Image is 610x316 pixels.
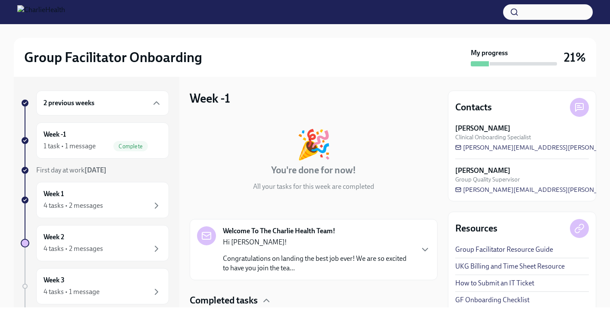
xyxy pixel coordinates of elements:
[44,130,66,139] h6: Week -1
[84,166,106,174] strong: [DATE]
[190,294,438,307] div: Completed tasks
[44,232,64,242] h6: Week 2
[24,49,202,66] h2: Group Facilitator Onboarding
[455,278,534,288] a: How to Submit an IT Ticket
[455,101,492,114] h4: Contacts
[223,238,413,247] p: Hi [PERSON_NAME]!
[455,133,531,141] span: Clinical Onboarding Specialist
[44,141,96,151] div: 1 task • 1 message
[21,122,169,159] a: Week -11 task • 1 messageComplete
[455,295,529,305] a: GF Onboarding Checklist
[44,98,94,108] h6: 2 previous weeks
[190,294,258,307] h4: Completed tasks
[564,50,586,65] h3: 21%
[455,124,510,133] strong: [PERSON_NAME]
[190,91,230,106] h3: Week -1
[21,268,169,304] a: Week 34 tasks • 1 message
[44,244,103,253] div: 4 tasks • 2 messages
[36,91,169,116] div: 2 previous weeks
[223,254,413,273] p: Congratulations on landing the best job ever! We are so excited to have you join the tea...
[271,164,356,177] h4: You're done for now!
[44,189,64,199] h6: Week 1
[21,225,169,261] a: Week 24 tasks • 2 messages
[455,222,497,235] h4: Resources
[21,166,169,175] a: First day at work[DATE]
[44,201,103,210] div: 4 tasks • 2 messages
[21,182,169,218] a: Week 14 tasks • 2 messages
[296,130,332,159] div: 🎉
[455,245,553,254] a: Group Facilitator Resource Guide
[36,166,106,174] span: First day at work
[44,275,65,285] h6: Week 3
[455,262,565,271] a: UKG Billing and Time Sheet Resource
[223,226,335,236] strong: Welcome To The Charlie Health Team!
[455,175,520,184] span: Group Quality Supervisor
[113,143,148,150] span: Complete
[44,287,100,297] div: 4 tasks • 1 message
[17,5,65,19] img: CharlieHealth
[253,182,374,191] p: All your tasks for this week are completed
[455,166,510,175] strong: [PERSON_NAME]
[471,48,508,58] strong: My progress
